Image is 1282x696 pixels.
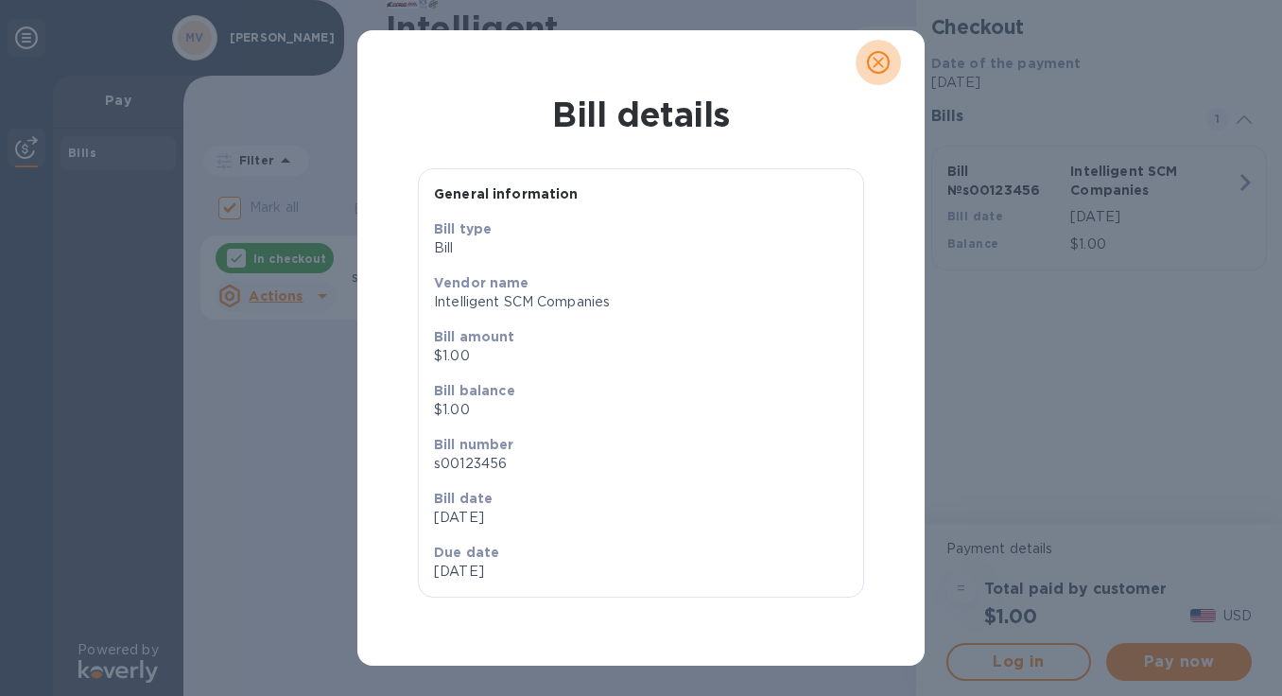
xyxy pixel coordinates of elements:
p: [DATE] [434,562,633,582]
b: Bill date [434,491,493,506]
p: s00123456 [434,454,848,474]
button: close [856,40,901,85]
p: Intelligent SCM Companies [434,292,848,312]
p: $1.00 [434,400,848,420]
p: $1.00 [434,346,848,366]
p: [DATE] [434,508,848,528]
h1: Bill details [372,95,910,134]
p: Bill [434,238,848,258]
b: General information [434,186,579,201]
b: Bill amount [434,329,515,344]
b: Bill number [434,437,514,452]
b: Due date [434,545,499,560]
b: Vendor name [434,275,529,290]
b: Bill balance [434,383,515,398]
b: Bill type [434,221,492,236]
